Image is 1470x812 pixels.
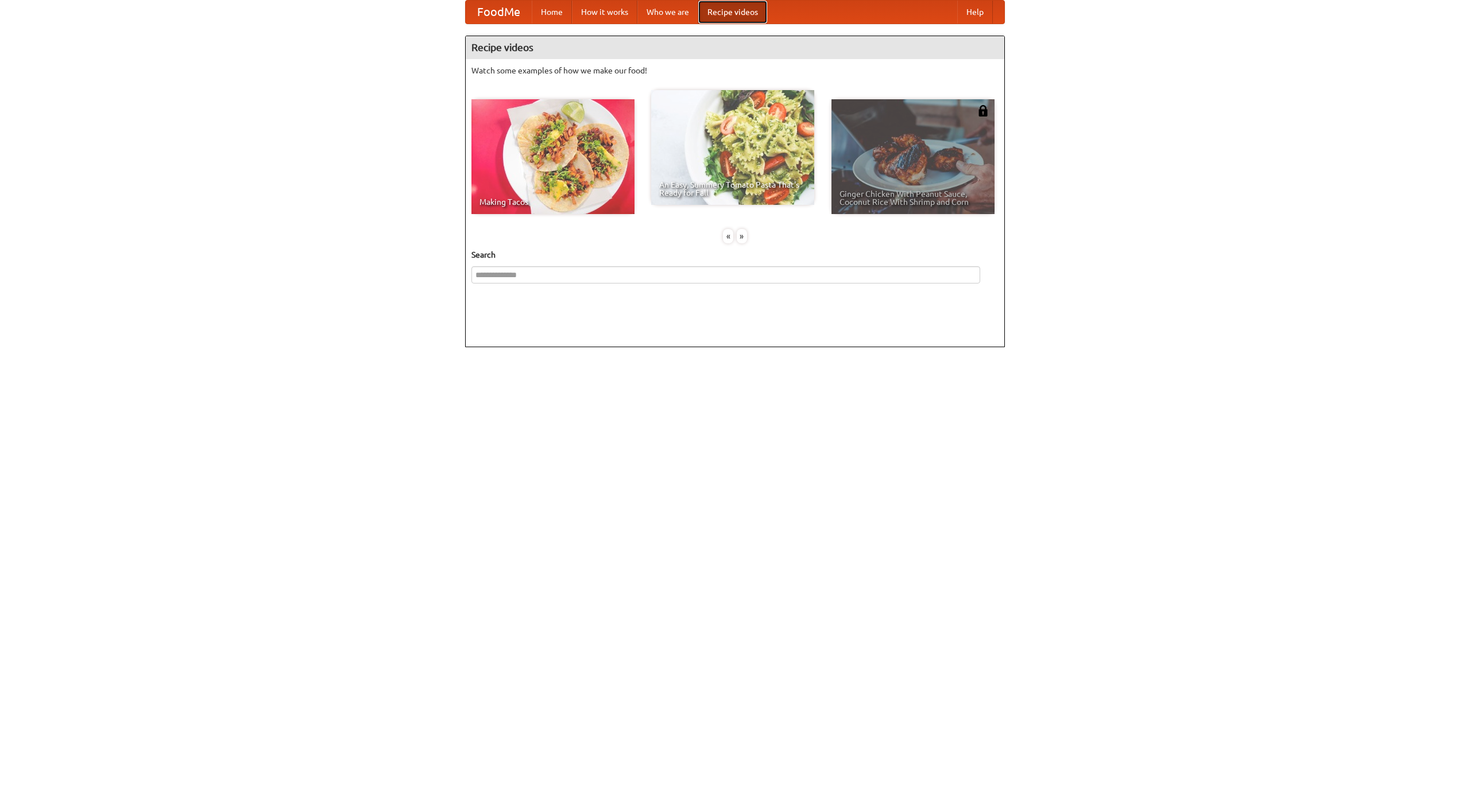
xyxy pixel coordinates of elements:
a: Recipe videos [698,1,767,24]
a: How it works [572,1,637,24]
div: » [737,229,747,243]
a: Help [957,1,993,24]
img: 483408.png [977,105,989,116]
span: Making Tacos [479,198,626,206]
h5: Search [471,249,999,261]
div: « [723,229,733,243]
span: An Easy, Summery Tomato Pasta That's Ready for Fall [659,181,806,197]
p: Watch some examples of how we make our food! [471,65,999,76]
a: Who we are [637,1,698,24]
a: FoodMe [466,1,532,24]
a: Home [532,1,572,24]
a: An Easy, Summery Tomato Pasta That's Ready for Fall [651,90,814,205]
a: Making Tacos [471,99,635,214]
h4: Recipe videos [466,36,1004,59]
